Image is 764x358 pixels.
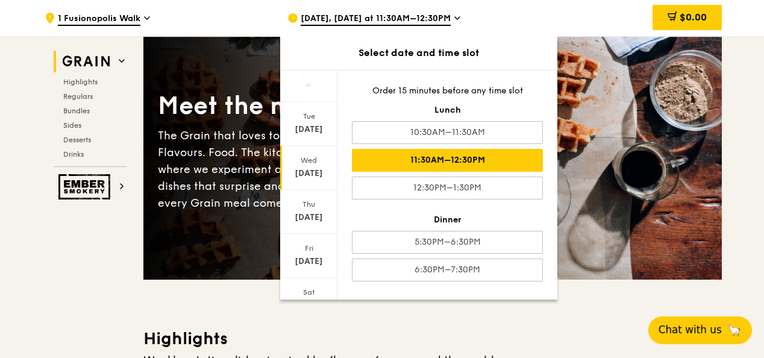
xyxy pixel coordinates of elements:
[63,136,91,144] span: Desserts
[158,90,433,122] div: Meet the new Grain
[352,177,543,199] div: 12:30PM–1:30PM
[63,150,84,159] span: Drinks
[352,231,543,254] div: 5:30PM–6:30PM
[63,78,98,86] span: Highlights
[352,149,543,172] div: 11:30AM–12:30PM
[352,214,543,226] div: Dinner
[727,322,742,338] span: 🦙
[63,92,93,101] span: Regulars
[58,13,140,26] span: 1 Fusionopolis Walk
[659,322,722,338] span: Chat with us
[282,111,336,121] div: Tue
[280,46,557,60] div: Select date and time slot
[282,256,336,268] div: [DATE]
[352,104,543,116] div: Lunch
[282,168,336,180] div: [DATE]
[282,124,336,136] div: [DATE]
[282,155,336,165] div: Wed
[63,121,81,130] span: Sides
[58,174,114,199] img: Ember Smokery web logo
[282,212,336,224] div: [DATE]
[680,11,707,23] span: $0.00
[352,259,543,281] div: 6:30PM–7:30PM
[352,121,543,144] div: 10:30AM–11:30AM
[282,243,336,253] div: Fri
[58,51,114,72] img: Grain web logo
[301,13,451,26] span: [DATE], [DATE] at 11:30AM–12:30PM
[63,107,90,115] span: Bundles
[282,199,336,209] div: Thu
[282,287,336,297] div: Sat
[648,316,752,344] button: Chat with us🦙
[143,328,722,350] h3: Highlights
[352,85,543,97] div: Order 15 minutes before any time slot
[158,127,433,212] div: The Grain that loves to play. With ingredients. Flavours. Food. The kitchen is our happy place, w...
